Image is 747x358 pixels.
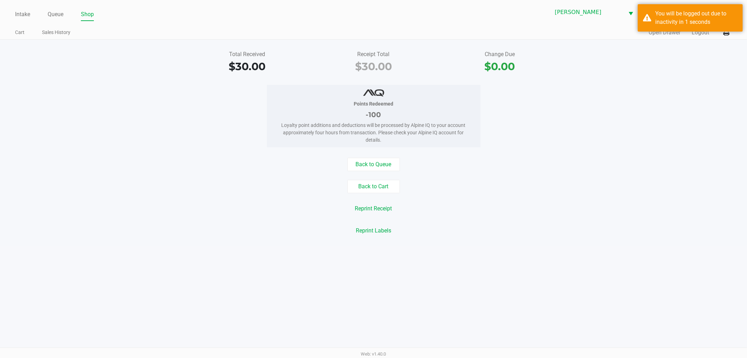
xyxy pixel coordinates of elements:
a: Cart [15,28,25,37]
button: Reprint Labels [351,224,396,237]
a: Sales History [42,28,70,37]
div: Receipt Total [316,50,431,59]
span: Web: v1.40.0 [361,351,386,357]
div: Loyalty point additions and deductions will be processed by Alpine IQ to your account approximate... [277,122,470,144]
button: Back to Queue [347,158,400,171]
div: Change Due [442,50,558,59]
a: Intake [15,9,30,19]
a: Queue [48,9,63,19]
button: Back to Cart [347,180,400,193]
div: $30.00 [316,59,431,74]
div: Total Received [189,50,305,59]
button: Select [624,4,637,20]
div: You will be logged out due to inactivity in 1 seconds [655,9,738,26]
span: [PERSON_NAME] [555,8,620,16]
div: Points Redeemed [277,100,470,108]
div: -100 [277,109,470,120]
button: Reprint Receipt [351,202,397,215]
button: Open Drawer [649,28,680,37]
div: $0.00 [442,59,558,74]
div: $30.00 [189,59,305,74]
button: Logout [692,28,709,37]
a: Shop [81,9,94,19]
